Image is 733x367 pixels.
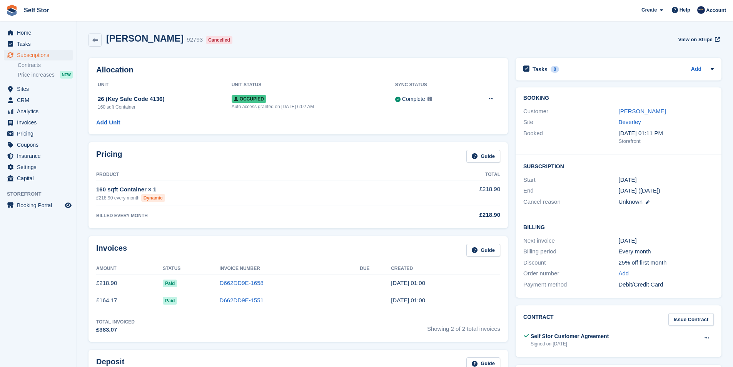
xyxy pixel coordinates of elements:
a: menu [4,39,73,49]
a: Preview store [63,201,73,210]
div: Cancel reason [523,198,618,206]
a: menu [4,27,73,38]
h2: Booking [523,95,714,101]
td: £218.90 [96,275,163,292]
div: £383.07 [96,325,135,334]
h2: Subscription [523,162,714,170]
div: Customer [523,107,618,116]
div: Storefront [619,137,714,145]
img: Chris Rice [697,6,705,14]
a: Price increases NEW [18,70,73,79]
h2: Tasks [533,66,548,73]
div: Auto access granted on [DATE] 6:02 AM [232,103,395,110]
a: menu [4,162,73,173]
div: Booked [523,129,618,145]
th: Sync Status [395,79,468,91]
a: [PERSON_NAME] [619,108,666,114]
a: menu [4,128,73,139]
div: £218.90 every month [96,194,406,202]
a: D662DD9E-1551 [220,297,264,303]
a: Issue Contract [668,313,714,326]
span: Insurance [17,151,63,161]
h2: [PERSON_NAME] [106,33,184,44]
span: Price increases [18,71,55,79]
a: menu [4,200,73,211]
span: Home [17,27,63,38]
time: 2025-07-02 00:00:00 UTC [619,176,637,184]
div: [DATE] 01:11 PM [619,129,714,138]
a: Beverley [619,119,641,125]
time: 2025-07-02 00:00:07 UTC [391,297,425,303]
time: 2025-08-02 00:00:15 UTC [391,280,425,286]
div: 26 (Key Safe Code 4136) [98,95,232,104]
a: D662DD9E-1658 [220,280,264,286]
a: menu [4,117,73,128]
div: Billing period [523,247,618,256]
span: Paid [163,280,177,287]
span: Pricing [17,128,63,139]
th: Due [360,263,391,275]
span: Occupied [232,95,266,103]
a: Contracts [18,62,73,69]
div: Self Stor Customer Agreement [531,332,609,340]
div: Next invoice [523,236,618,245]
div: £218.90 [406,211,500,220]
span: [DATE] ([DATE]) [619,187,661,194]
div: Debit/Credit Card [619,280,714,289]
span: Coupons [17,139,63,150]
span: Tasks [17,39,63,49]
a: menu [4,151,73,161]
h2: Invoices [96,244,127,256]
div: Site [523,118,618,127]
div: 92793 [187,35,203,44]
div: 0 [551,66,559,73]
td: £164.17 [96,292,163,309]
div: BILLED EVERY MONTH [96,212,406,219]
a: Self Stor [21,4,52,17]
h2: Pricing [96,150,122,163]
a: menu [4,139,73,150]
span: Subscriptions [17,50,63,60]
div: Start [523,176,618,184]
span: Booking Portal [17,200,63,211]
th: Created [391,263,500,275]
th: Invoice Number [220,263,360,275]
a: menu [4,50,73,60]
span: Invoices [17,117,63,128]
a: Add [691,65,701,74]
span: CRM [17,95,63,106]
th: Status [163,263,220,275]
th: Amount [96,263,163,275]
a: menu [4,173,73,184]
a: Add Unit [96,118,120,127]
a: menu [4,95,73,106]
a: menu [4,106,73,117]
div: Dynamic [141,194,165,202]
th: Unit [96,79,232,91]
span: Analytics [17,106,63,117]
div: Complete [402,95,425,103]
h2: Contract [523,313,554,326]
td: £218.90 [406,181,500,206]
a: Guide [466,244,500,256]
span: Create [641,6,657,14]
span: Paid [163,297,177,305]
span: Showing 2 of 2 total invoices [427,318,500,334]
span: Help [680,6,690,14]
span: Unknown [619,198,643,205]
span: Storefront [7,190,77,198]
th: Total [406,169,500,181]
h2: Allocation [96,65,500,74]
div: Payment method [523,280,618,289]
div: End [523,186,618,195]
div: Every month [619,247,714,256]
img: icon-info-grey-7440780725fd019a000dd9b08b2336e03edf1995a4989e88bcd33f0948082b44.svg [427,97,432,101]
a: View on Stripe [675,33,721,46]
a: menu [4,84,73,94]
span: Capital [17,173,63,184]
span: Account [706,7,726,14]
div: Signed on [DATE] [531,340,609,347]
div: 160 sqft Container [98,104,232,111]
img: stora-icon-8386f47178a22dfd0bd8f6a31ec36ba5ce8667c1dd55bd0f319d3a0aa187defe.svg [6,5,18,16]
div: [DATE] [619,236,714,245]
